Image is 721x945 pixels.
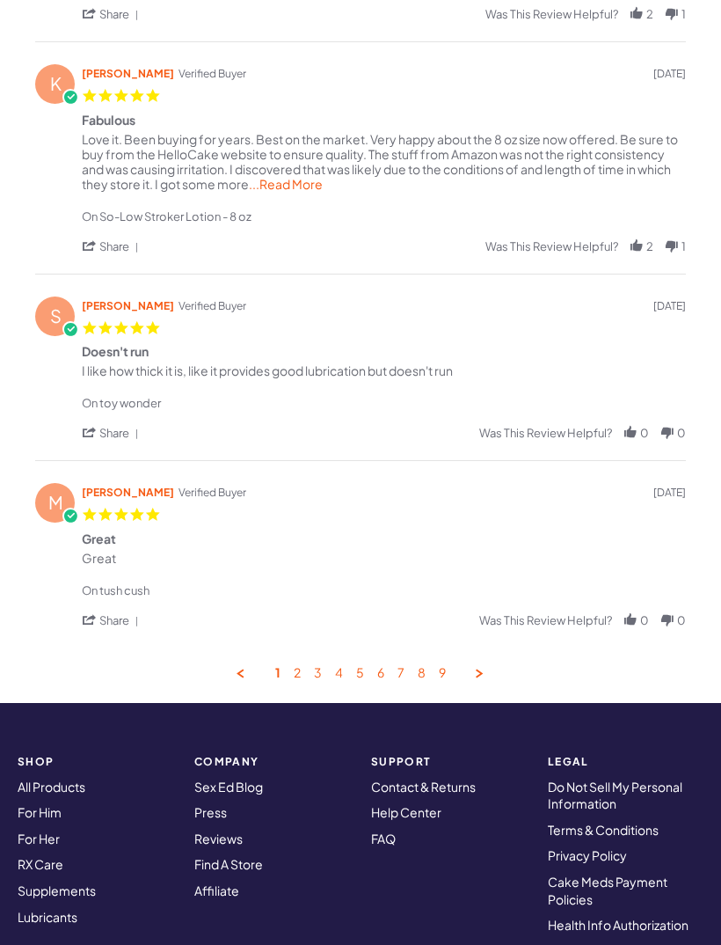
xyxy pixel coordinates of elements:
a: Affiliate [194,883,239,898]
strong: Support [371,756,527,767]
span: share [99,426,129,441]
a: Product tush cush [82,566,686,598]
span: [PERSON_NAME] [82,485,174,500]
span: 0 [677,426,686,441]
a: Lubricants [18,909,77,925]
a: Do Not Sell My Personal Information [548,779,682,812]
span: share [82,612,143,627]
span: [PERSON_NAME] [82,298,174,313]
a: Reviews [194,831,243,846]
div: Great [82,531,116,551]
div: Fabulous [82,113,135,132]
span: [PERSON_NAME] [82,66,174,81]
strong: SHOP [18,756,173,767]
a: Help Center [371,804,441,820]
div: vote down Review by Korre W. on 2 Sep 2025 [664,238,680,254]
div: vote up Review by Korre W. on 2 Sep 2025 [629,238,645,254]
span: 2 [646,239,653,254]
a: Product toy wonder [82,378,686,411]
span: Was this review helpful? [479,613,612,628]
a: All Products [18,779,85,795]
div: On tush cush [82,566,686,598]
nav: Browse next and previous reviews [35,665,686,682]
span: Verified Buyer [178,298,246,313]
span: 0 [677,613,686,628]
a: For Her [18,831,60,846]
a: Health Info Authorization [548,917,688,933]
span: 2 [646,7,653,22]
a: Next Page [472,665,488,682]
span: K [36,76,76,91]
a: Goto Page 2 [294,665,301,682]
div: On So-Low Stroker Lotion - 8 oz [82,192,686,224]
div: vote up Review by Hannah K. on 7 Sep 2025 [629,5,645,22]
a: Goto Page 4 [335,665,343,682]
span: Was this review helpful? [479,426,612,441]
a: Find A Store [194,856,263,872]
a: Goto Page 8 [418,665,426,682]
span: review date 08/25/25 [653,485,686,500]
span: Verified Buyer [178,66,246,81]
span: share [99,613,129,628]
strong: Legal [548,756,703,767]
span: share [99,7,129,22]
div: vote up Review by Stella C. on 29 Aug 2025 [623,424,638,441]
span: share [82,238,143,253]
a: Sex Ed Blog [194,779,263,795]
strong: COMPANY [194,756,350,767]
span: share [82,424,143,440]
span: Verified Buyer [178,485,246,500]
a: FAQ [371,831,396,846]
span: review date 09/02/25 [653,66,686,81]
div: Love it. Been buying for years. Best on the market. Very happy about the 8 oz size now offered. B... [82,131,678,192]
a: Page 1, Current Page [275,665,280,682]
div: vote down Review by Stella C. on 29 Aug 2025 [659,424,675,441]
a: Goto Page 7 [397,665,404,682]
span: S [36,308,76,323]
a: Terms & Conditions [548,822,659,838]
span: review date 08/29/25 [653,298,686,313]
span: Was this review helpful? [485,7,618,22]
span: M [36,494,76,509]
div: vote down Review by Hannah K. on 7 Sep 2025 [664,5,680,22]
div: I like how thick it is, like it provides good lubrication but doesn't run [82,363,453,378]
span: 0 [640,613,649,628]
span: Was this review helpful? [485,239,618,254]
span: 1 [681,239,686,254]
span: ...Read More [249,176,323,192]
a: Goto Page 9 [439,665,446,682]
div: Great [82,550,116,566]
a: Product So-Low Stroker Lotion - 8 oz [82,192,686,224]
span: 1 [681,7,686,22]
a: For Him [18,804,62,820]
a: Supplements [18,883,96,898]
a: Goto Page 6 [377,665,384,682]
div: vote up Review by Matthew K. on 25 Aug 2025 [623,612,638,628]
a: Goto Page 5 [356,665,364,682]
a: Goto Page 3 [314,665,322,682]
a: RX Care [18,856,63,872]
a: Cake Meds Payment Policies [548,874,667,907]
span: 0 [640,426,649,441]
div: On toy wonder [82,378,686,411]
div: vote down Review by Matthew K. on 25 Aug 2025 [659,612,675,628]
a: Contact & Returns [371,779,476,795]
span: share [99,239,129,254]
a: Previous Page [233,665,249,682]
div: Doesn't run [82,344,149,363]
a: Privacy Policy [548,847,627,863]
a: Press [194,804,227,820]
span: share [82,5,143,21]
